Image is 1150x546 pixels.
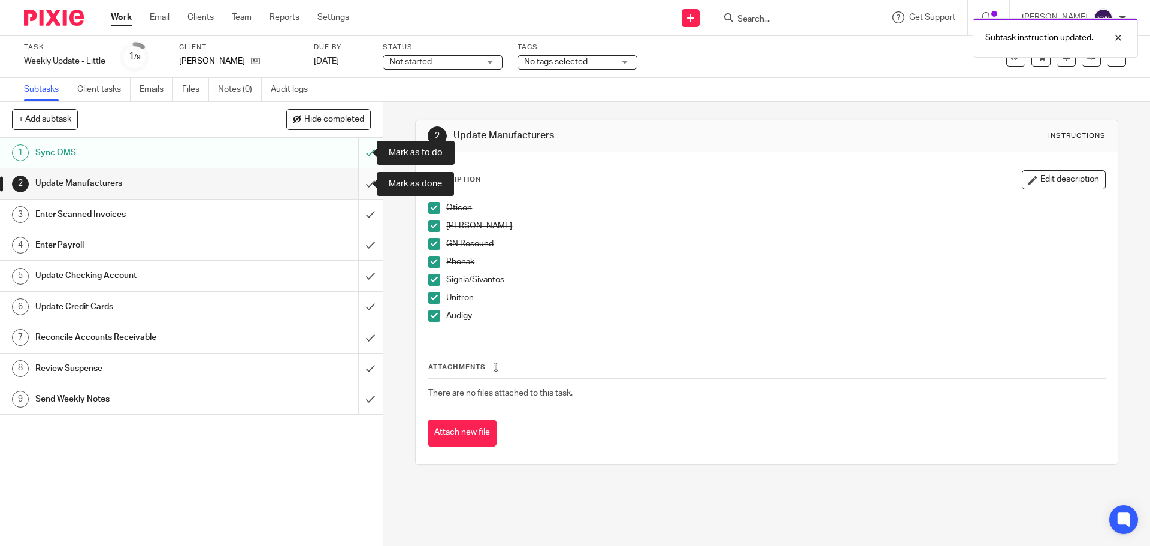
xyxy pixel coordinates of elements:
[446,274,1104,286] p: Signia/Sivantos
[150,11,170,23] a: Email
[446,220,1104,232] p: [PERSON_NAME]
[985,32,1093,44] p: Subtask instruction updated.
[35,360,243,378] h1: Review Suspense
[270,11,299,23] a: Reports
[77,78,131,101] a: Client tasks
[428,126,447,146] div: 2
[35,236,243,254] h1: Enter Payroll
[232,11,252,23] a: Team
[524,58,588,66] span: No tags selected
[182,78,209,101] a: Files
[428,175,481,185] p: Description
[12,329,29,346] div: 7
[12,206,29,223] div: 3
[12,298,29,315] div: 6
[218,78,262,101] a: Notes (0)
[314,43,368,52] label: Due by
[179,43,299,52] label: Client
[12,268,29,285] div: 5
[140,78,173,101] a: Emails
[12,360,29,377] div: 8
[24,78,68,101] a: Subtasks
[187,11,214,23] a: Clients
[24,43,105,52] label: Task
[12,144,29,161] div: 1
[389,58,432,66] span: Not started
[35,267,243,285] h1: Update Checking Account
[304,115,364,125] span: Hide completed
[446,256,1104,268] p: Phonak
[12,109,78,129] button: + Add subtask
[453,129,792,142] h1: Update Manufacturers
[286,109,371,129] button: Hide completed
[111,11,132,23] a: Work
[428,389,573,397] span: There are no files attached to this task.
[1022,170,1106,189] button: Edit description
[317,11,349,23] a: Settings
[383,43,503,52] label: Status
[12,391,29,408] div: 9
[446,310,1104,322] p: Audigy
[12,176,29,192] div: 2
[1094,8,1113,28] img: svg%3E
[12,237,29,254] div: 4
[35,328,243,346] h1: Reconcile Accounts Receivable
[446,202,1104,214] p: Oticon
[517,43,637,52] label: Tags
[35,174,243,192] h1: Update Manufacturers
[24,55,105,67] div: Weekly Update - Little
[35,390,243,408] h1: Send Weekly Notes
[446,292,1104,304] p: Unitron
[446,238,1104,250] p: GN Resound
[35,206,243,224] h1: Enter Scanned Invoices
[35,298,243,316] h1: Update Credit Cards
[428,364,486,370] span: Attachments
[35,144,243,162] h1: Sync OMS
[179,55,245,67] p: [PERSON_NAME]
[24,10,84,26] img: Pixie
[428,420,497,447] button: Attach new file
[1048,131,1106,141] div: Instructions
[129,50,141,64] div: 1
[271,78,317,101] a: Audit logs
[314,57,339,65] span: [DATE]
[134,54,141,61] small: /9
